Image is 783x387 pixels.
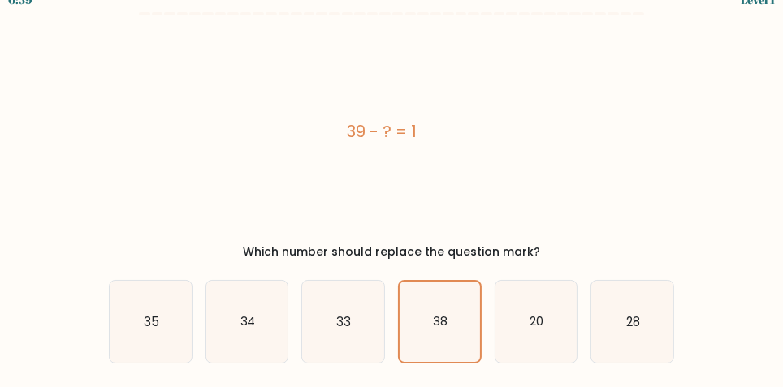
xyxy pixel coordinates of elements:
[337,313,352,330] text: 33
[626,313,640,330] text: 28
[119,243,664,260] div: Which number should replace the question mark?
[144,313,159,330] text: 35
[109,119,655,144] div: 39 - ? = 1
[240,313,255,330] text: 34
[433,314,448,330] text: 38
[530,313,543,330] text: 20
